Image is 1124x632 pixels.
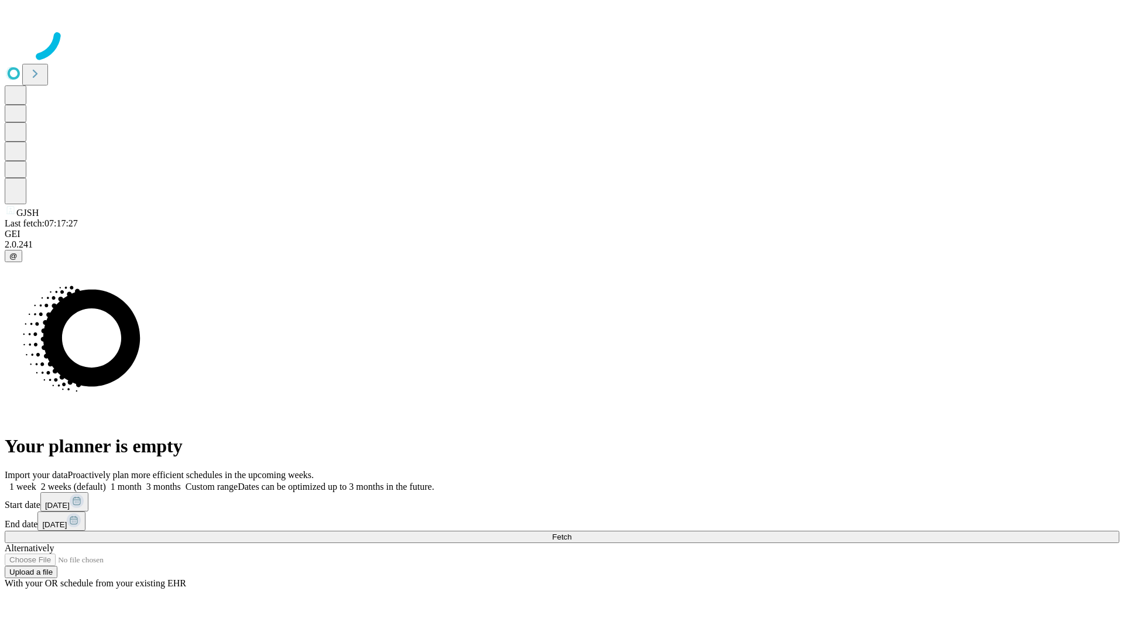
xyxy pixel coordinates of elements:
[146,482,181,492] span: 3 months
[5,470,68,480] span: Import your data
[5,229,1119,239] div: GEI
[238,482,434,492] span: Dates can be optimized up to 3 months in the future.
[42,520,67,529] span: [DATE]
[45,501,70,510] span: [DATE]
[5,511,1119,531] div: End date
[40,492,88,511] button: [DATE]
[5,435,1119,457] h1: Your planner is empty
[5,492,1119,511] div: Start date
[16,208,39,218] span: GJSH
[37,511,85,531] button: [DATE]
[5,239,1119,250] div: 2.0.241
[186,482,238,492] span: Custom range
[41,482,106,492] span: 2 weeks (default)
[5,543,54,553] span: Alternatively
[9,482,36,492] span: 1 week
[68,470,314,480] span: Proactively plan more efficient schedules in the upcoming weeks.
[552,533,571,541] span: Fetch
[9,252,18,260] span: @
[5,578,186,588] span: With your OR schedule from your existing EHR
[5,531,1119,543] button: Fetch
[5,218,78,228] span: Last fetch: 07:17:27
[5,566,57,578] button: Upload a file
[5,250,22,262] button: @
[111,482,142,492] span: 1 month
